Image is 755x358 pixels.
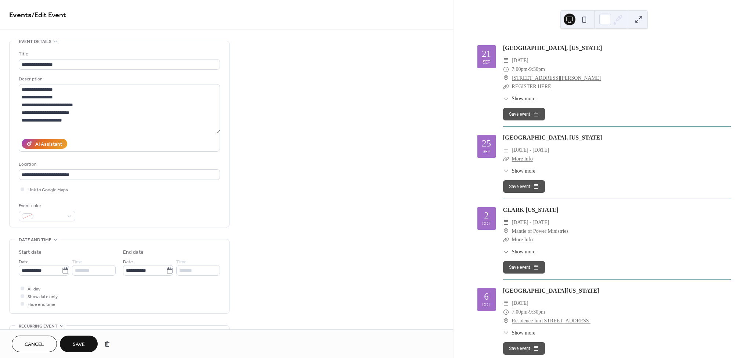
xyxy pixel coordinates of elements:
span: Show more [512,95,535,102]
span: Save [73,341,85,348]
a: REGISTER HERE [512,84,551,89]
span: / Edit Event [32,8,66,22]
div: ​ [503,146,509,155]
span: Date [123,258,133,266]
a: [GEOGRAPHIC_DATA], [US_STATE] [503,45,602,51]
div: ​ [503,167,509,175]
span: Show date only [28,293,58,301]
span: - [527,65,529,74]
span: [DATE] - [DATE] [512,218,549,227]
span: Cancel [25,341,44,348]
button: ​Show more [503,167,535,175]
a: More Info [512,237,533,242]
div: End date [123,249,144,256]
button: Save event [503,261,545,274]
div: Location [19,160,218,168]
a: More Info [512,156,533,162]
div: ​ [503,317,509,325]
div: Sep [483,149,491,154]
span: [DATE] [512,299,528,308]
span: 9:30pm [529,308,545,317]
div: Start date [19,249,41,256]
button: Save [60,336,98,352]
div: Oct [482,221,491,226]
div: AI Assistant [35,141,62,148]
span: Time [72,258,82,266]
button: ​Show more [503,95,535,102]
span: 7:00pm [512,65,528,74]
span: Link to Google Maps [28,186,68,194]
span: Show more [512,329,535,337]
a: Residence Inn [STREET_ADDRESS] [512,317,591,325]
div: ​ [503,56,509,65]
a: [STREET_ADDRESS][PERSON_NAME] [512,74,601,83]
span: All day [28,285,40,293]
span: Recurring event [19,322,58,330]
div: 6 [484,292,489,301]
button: Save event [503,180,545,193]
button: ​Show more [503,248,535,256]
span: Mantle of Power Ministries [512,227,568,236]
button: Save event [503,342,545,355]
div: ​ [503,218,509,227]
div: Description [19,75,218,83]
button: Cancel [12,336,57,352]
div: [GEOGRAPHIC_DATA][US_STATE] [503,286,731,295]
div: ​ [503,235,509,244]
a: [GEOGRAPHIC_DATA], [US_STATE] [503,134,602,141]
div: ​ [503,95,509,102]
span: Time [176,258,187,266]
div: ​ [503,329,509,337]
div: 21 [482,49,491,58]
span: 9:30pm [529,65,545,74]
div: 25 [482,139,491,148]
span: Event details [19,38,51,46]
span: [DATE] - [DATE] [512,146,549,155]
div: ​ [503,82,509,91]
a: CLARK [US_STATE] [503,207,559,213]
span: [DATE] [512,56,528,65]
div: Event color [19,202,74,210]
span: - [527,308,529,317]
button: AI Assistant [22,139,67,149]
div: ​ [503,155,509,163]
div: ​ [503,227,509,236]
span: 7:00pm [512,308,528,317]
button: ​Show more [503,329,535,337]
span: Show more [512,248,535,256]
div: ​ [503,248,509,256]
div: Oct [482,303,491,307]
div: ​ [503,308,509,317]
div: ​ [503,74,509,83]
div: ​ [503,65,509,74]
div: Title [19,50,218,58]
button: Save event [503,108,545,120]
span: Date and time [19,236,51,244]
a: Events [9,8,32,22]
div: ​ [503,299,509,308]
span: Show more [512,167,535,175]
span: Hide end time [28,301,55,308]
div: Sep [483,60,491,65]
span: Date [19,258,29,266]
div: 2 [484,211,489,220]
